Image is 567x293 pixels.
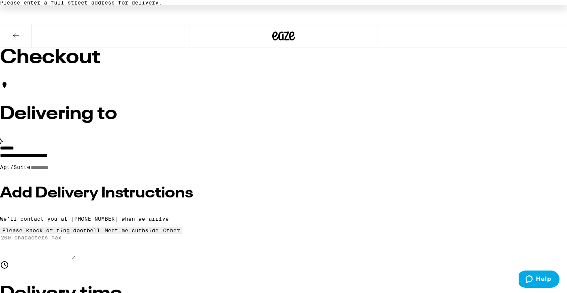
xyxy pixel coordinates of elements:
[2,227,100,233] div: Please knock or ring doorbell
[105,227,159,233] div: Meet me curbside
[163,227,180,233] div: Other
[519,271,559,289] iframe: Opens a widget where you can find more information
[102,227,161,234] button: Meet me curbside
[161,227,182,234] button: Other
